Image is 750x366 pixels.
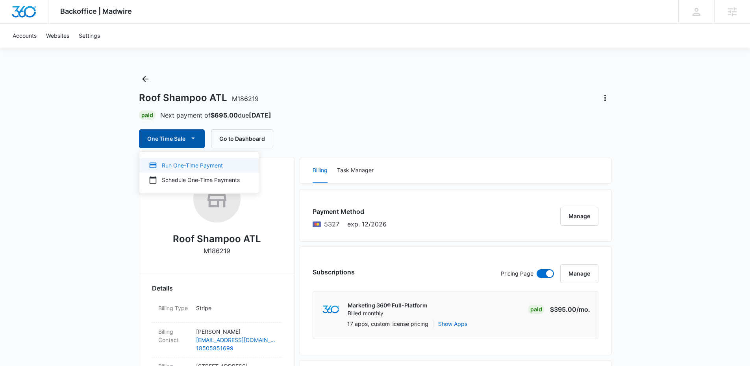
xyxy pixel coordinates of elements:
button: Task Manager [337,158,374,183]
span: exp. 12/2026 [347,219,387,229]
button: Go to Dashboard [211,129,273,148]
p: Stripe [196,304,276,312]
a: Settings [74,24,105,48]
span: /mo. [576,305,590,313]
a: Accounts [8,24,41,48]
p: Marketing 360® Full-Platform [348,302,428,309]
div: Paid [139,110,156,120]
dt: Billing Type [158,304,190,312]
img: marketing360Logo [322,305,339,314]
a: Websites [41,24,74,48]
a: [EMAIL_ADDRESS][DOMAIN_NAME] [196,336,276,344]
p: Next payment of due [160,110,271,120]
p: $395.00 [550,305,590,314]
p: M186219 [204,246,230,256]
span: Backoffice | Madwire [60,7,132,15]
h1: Roof Shampoo ATL [139,92,259,104]
button: Actions [599,92,611,104]
button: Manage [560,207,598,226]
button: Schedule One-Time Payments [139,173,259,187]
p: Billed monthly [348,309,428,317]
div: Run One-Time Payment [149,161,240,169]
div: Billing TypeStripe [152,299,282,323]
button: Billing [313,158,328,183]
h3: Payment Method [313,207,387,216]
p: [PERSON_NAME] [196,327,276,336]
button: Manage [560,264,598,283]
div: Schedule One-Time Payments [149,176,240,184]
h3: Subscriptions [313,267,355,277]
button: Run One-Time Payment [139,158,259,173]
span: M186219 [232,95,259,103]
div: Billing Contact[PERSON_NAME][EMAIL_ADDRESS][DOMAIN_NAME]18505851699 [152,323,282,357]
strong: $695.00 [211,111,238,119]
span: Mastercard ending with [324,219,339,229]
button: One Time Sale [139,129,205,148]
h2: Roof Shampoo ATL [173,232,261,246]
p: 17 apps, custom license pricing [347,320,428,328]
p: Pricing Page [501,269,533,278]
dt: Billing Contact [158,327,190,344]
span: Details [152,283,173,293]
a: 18505851699 [196,344,276,352]
strong: [DATE] [249,111,271,119]
button: Show Apps [438,320,467,328]
button: Back [139,73,152,85]
div: Paid [528,305,544,314]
